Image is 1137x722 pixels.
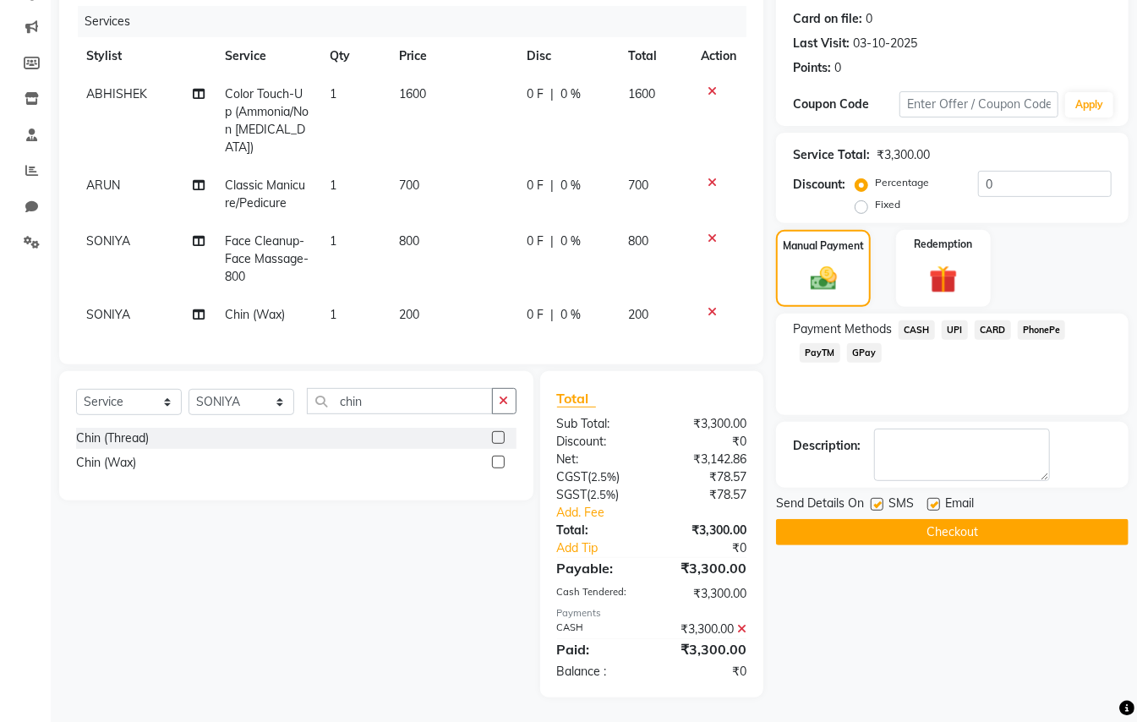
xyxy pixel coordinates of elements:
[629,233,649,249] span: 800
[899,320,935,340] span: CASH
[800,343,840,363] span: PayTM
[629,178,649,193] span: 700
[560,232,581,250] span: 0 %
[86,178,120,193] span: ARUN
[629,86,656,101] span: 1600
[389,37,517,75] th: Price
[307,388,493,414] input: Search or Scan
[652,433,759,451] div: ₹0
[776,495,864,516] span: Send Details On
[215,37,320,75] th: Service
[527,85,544,103] span: 0 F
[550,177,554,194] span: |
[320,37,389,75] th: Qty
[544,415,652,433] div: Sub Total:
[544,522,652,539] div: Total:
[544,663,652,681] div: Balance :
[914,237,972,252] label: Redemption
[560,177,581,194] span: 0 %
[560,306,581,324] span: 0 %
[945,495,974,516] span: Email
[78,6,759,37] div: Services
[793,96,899,113] div: Coupon Code
[691,37,746,75] th: Action
[399,86,426,101] span: 1600
[330,86,336,101] span: 1
[652,522,759,539] div: ₹3,300.00
[942,320,968,340] span: UPI
[652,639,759,659] div: ₹3,300.00
[629,307,649,322] span: 200
[544,639,652,659] div: Paid:
[793,146,870,164] div: Service Total:
[793,35,850,52] div: Last Visit:
[544,621,652,638] div: CASH
[875,175,929,190] label: Percentage
[652,663,759,681] div: ₹0
[793,59,831,77] div: Points:
[399,178,419,193] span: 700
[853,35,917,52] div: 03-10-2025
[225,233,309,284] span: Face Cleanup-Face Massage-800
[544,486,652,504] div: ( )
[557,390,596,407] span: Total
[776,519,1129,545] button: Checkout
[592,470,617,484] span: 2.5%
[225,178,305,211] span: Classic Manicure/Pedicure
[225,307,285,322] span: Chin (Wax)
[866,10,872,28] div: 0
[550,306,554,324] span: |
[527,232,544,250] span: 0 F
[544,504,760,522] a: Add. Fee
[544,468,652,486] div: ( )
[793,437,861,455] div: Description:
[544,558,652,578] div: Payable:
[1018,320,1066,340] span: PhonePe
[793,10,862,28] div: Card on file:
[550,85,554,103] span: |
[557,487,588,502] span: SGST
[834,59,841,77] div: 0
[544,585,652,603] div: Cash Tendered:
[793,176,845,194] div: Discount:
[975,320,1011,340] span: CARD
[330,233,336,249] span: 1
[330,178,336,193] span: 1
[1065,92,1113,118] button: Apply
[619,37,691,75] th: Total
[652,585,759,603] div: ₹3,300.00
[652,468,759,486] div: ₹78.57
[527,306,544,324] span: 0 F
[544,451,652,468] div: Net:
[225,86,309,155] span: Color Touch-Up (Ammonia/Non [MEDICAL_DATA])
[557,606,747,621] div: Payments
[76,37,215,75] th: Stylist
[877,146,930,164] div: ₹3,300.00
[888,495,914,516] span: SMS
[76,429,149,447] div: Chin (Thread)
[517,37,619,75] th: Disc
[875,197,900,212] label: Fixed
[86,307,130,322] span: SONIYA
[652,558,759,578] div: ₹3,300.00
[899,91,1058,118] input: Enter Offer / Coupon Code
[560,85,581,103] span: 0 %
[652,621,759,638] div: ₹3,300.00
[544,433,652,451] div: Discount:
[783,238,864,254] label: Manual Payment
[557,469,588,484] span: CGST
[527,177,544,194] span: 0 F
[86,233,130,249] span: SONIYA
[652,486,759,504] div: ₹78.57
[86,86,147,101] span: ABHISHEK
[399,233,419,249] span: 800
[330,307,336,322] span: 1
[670,539,759,557] div: ₹0
[802,264,845,294] img: _cash.svg
[544,539,670,557] a: Add Tip
[76,454,136,472] div: Chin (Wax)
[591,488,616,501] span: 2.5%
[652,415,759,433] div: ₹3,300.00
[847,343,882,363] span: GPay
[550,232,554,250] span: |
